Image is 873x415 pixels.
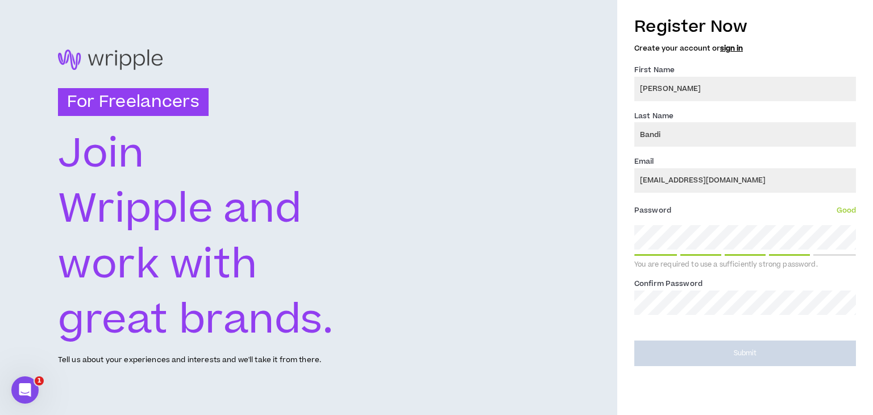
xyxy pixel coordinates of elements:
span: Good [837,205,856,215]
text: work with [58,236,257,294]
h3: Register Now [634,15,856,39]
iframe: Intercom live chat [11,376,39,404]
input: First name [634,77,856,101]
label: Confirm Password [634,275,702,293]
label: First Name [634,61,675,79]
text: Join [58,126,144,183]
span: 1 [35,376,44,385]
h3: For Freelancers [58,88,209,117]
input: Last name [634,122,856,147]
h5: Create your account or [634,44,856,52]
div: You are required to use a sufficiently strong password. [634,260,856,269]
input: Enter Email [634,168,856,193]
label: Email [634,152,654,171]
text: great brands. [58,292,334,349]
label: Last Name [634,107,674,125]
span: Password [634,205,671,215]
button: Submit [634,341,856,366]
p: Tell us about your experiences and interests and we'll take it from there. [58,355,321,366]
text: Wripple and [58,181,302,238]
a: sign in [720,43,743,53]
